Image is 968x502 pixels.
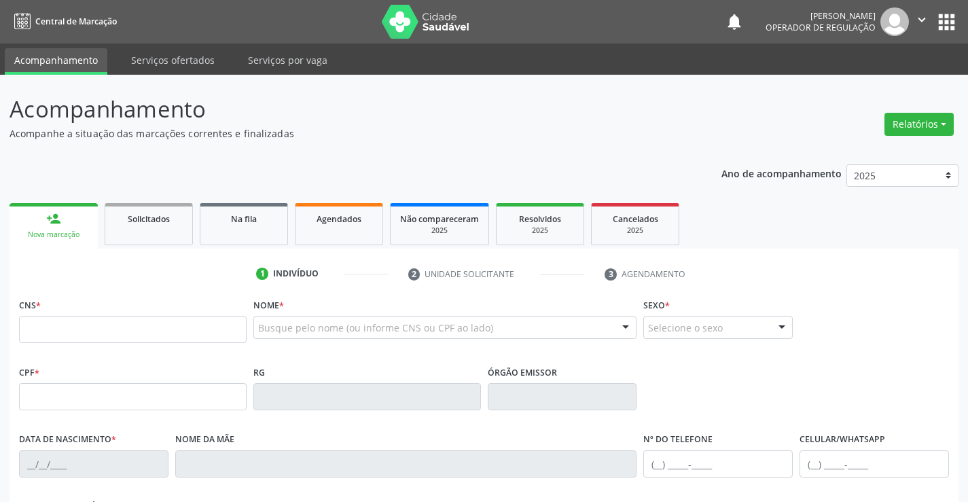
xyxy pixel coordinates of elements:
div: 2025 [506,226,574,236]
span: Na fila [231,213,257,225]
div: [PERSON_NAME] [766,10,876,22]
p: Acompanhamento [10,92,674,126]
p: Ano de acompanhamento [721,164,842,181]
a: Serviços ofertados [122,48,224,72]
div: Indivíduo [273,268,319,280]
label: Nome da mãe [175,429,234,450]
div: 2025 [601,226,669,236]
span: Não compareceram [400,213,479,225]
p: Acompanhe a situação das marcações correntes e finalizadas [10,126,674,141]
span: Central de Marcação [35,16,117,27]
input: __/__/____ [19,450,168,478]
div: person_add [46,211,61,226]
div: Nova marcação [19,230,88,240]
i:  [914,12,929,27]
label: Celular/WhatsApp [800,429,885,450]
a: Central de Marcação [10,10,117,33]
label: Nome [253,295,284,316]
label: Nº do Telefone [643,429,713,450]
label: CPF [19,362,39,383]
a: Serviços por vaga [238,48,337,72]
div: 2025 [400,226,479,236]
button:  [909,7,935,36]
img: img [880,7,909,36]
label: Sexo [643,295,670,316]
label: CNS [19,295,41,316]
span: Resolvidos [519,213,561,225]
label: RG [253,362,265,383]
button: notifications [725,12,744,31]
label: Órgão emissor [488,362,557,383]
span: Busque pelo nome (ou informe CNS ou CPF ao lado) [258,321,493,335]
a: Acompanhamento [5,48,107,75]
span: Cancelados [613,213,658,225]
span: Solicitados [128,213,170,225]
span: Operador de regulação [766,22,876,33]
span: Selecione o sexo [648,321,723,335]
input: (__) _____-_____ [800,450,949,478]
button: apps [935,10,958,34]
span: Agendados [317,213,361,225]
label: Data de nascimento [19,429,116,450]
input: (__) _____-_____ [643,450,793,478]
div: 1 [256,268,268,280]
button: Relatórios [884,113,954,136]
